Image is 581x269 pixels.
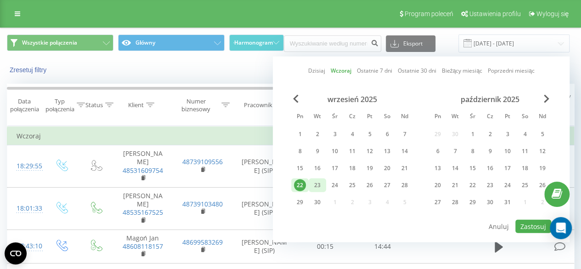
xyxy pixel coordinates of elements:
div: 10 [502,145,513,157]
div: czw 2 paź 2025 [481,127,499,141]
div: 28 [399,179,411,191]
div: sob 27 wrz 2025 [378,178,396,192]
div: śr 24 wrz 2025 [326,178,344,192]
div: ndz 19 paź 2025 [534,161,551,175]
div: 15 [294,162,306,174]
div: wt 30 wrz 2025 [309,195,326,209]
div: 21 [449,179,461,191]
a: 48739109556 [182,157,223,166]
div: Data połączenia [7,97,41,113]
a: 48535167525 [123,208,163,217]
div: październik 2025 [429,95,551,104]
div: wt 2 wrz 2025 [309,127,326,141]
div: 8 [294,145,306,157]
abbr: piątek [363,110,377,124]
div: sob 18 paź 2025 [516,161,534,175]
abbr: czwartek [345,110,359,124]
td: [PERSON_NAME] (SIP) [232,188,297,230]
abbr: niedziela [398,110,412,124]
a: Ostatnie 30 dni [397,66,436,75]
a: Wczoraj [330,66,351,75]
a: Ostatnie 7 dni [356,66,392,75]
div: 3 [502,128,513,140]
div: 9 [484,145,496,157]
div: ndz 7 wrz 2025 [396,127,413,141]
input: Wyszukiwanie według numeru [284,35,381,52]
div: wt 14 paź 2025 [446,161,464,175]
div: pon 27 paź 2025 [429,195,446,209]
div: Open Intercom Messenger [550,217,572,239]
div: sob 20 wrz 2025 [378,161,396,175]
div: 12 [364,145,376,157]
div: wt 7 paź 2025 [446,144,464,158]
div: Pracownik [243,101,272,109]
div: śr 15 paź 2025 [464,161,481,175]
div: czw 16 paź 2025 [481,161,499,175]
div: pt 24 paź 2025 [499,178,516,192]
div: 7 [449,145,461,157]
div: sob 4 paź 2025 [516,127,534,141]
div: śr 3 wrz 2025 [326,127,344,141]
div: 2 [484,128,496,140]
abbr: sobota [518,110,532,124]
div: pon 6 paź 2025 [429,144,446,158]
div: Klient [128,101,144,109]
div: 30 [484,196,496,208]
span: Next Month [544,95,549,103]
abbr: niedziela [536,110,549,124]
div: 11 [519,145,531,157]
a: Dzisiaj [308,66,325,75]
div: pt 17 paź 2025 [499,161,516,175]
div: 29 [294,196,306,208]
div: pon 29 wrz 2025 [291,195,309,209]
div: ndz 14 wrz 2025 [396,144,413,158]
div: 2 [311,128,323,140]
div: 16 [484,162,496,174]
a: 48739103480 [182,200,223,208]
div: 14 [399,145,411,157]
a: Bieżący miesiąc [441,66,482,75]
a: 48608118157 [123,242,163,251]
div: wt 23 wrz 2025 [309,178,326,192]
div: 25 [519,179,531,191]
td: Magoń Jan [113,229,173,263]
div: ndz 5 paź 2025 [534,127,551,141]
div: pon 22 wrz 2025 [291,178,309,192]
button: Wszystkie połączenia [7,34,113,51]
div: 1 [294,128,306,140]
span: Wyloguj się [536,10,569,17]
abbr: wtorek [448,110,462,124]
div: pt 19 wrz 2025 [361,161,378,175]
div: 3 [329,128,341,140]
div: wt 9 wrz 2025 [309,144,326,158]
div: 22 [467,179,479,191]
div: 29 [467,196,479,208]
div: 18 [519,162,531,174]
div: czw 11 wrz 2025 [344,144,361,158]
div: 18:29:55 [17,157,35,175]
span: Program poleceń [405,10,453,17]
div: pon 20 paź 2025 [429,178,446,192]
div: 31 [502,196,513,208]
div: 18:01:33 [17,200,35,217]
div: 17:43:10 [17,237,35,255]
abbr: wtorek [310,110,324,124]
span: Wszystkie połączenia [22,39,77,46]
td: 14:44 [354,229,412,263]
div: 4 [519,128,531,140]
div: 1 [467,128,479,140]
div: pon 15 wrz 2025 [291,161,309,175]
div: śr 22 paź 2025 [464,178,481,192]
div: pon 8 wrz 2025 [291,144,309,158]
div: czw 25 wrz 2025 [344,178,361,192]
abbr: środa [466,110,479,124]
div: 28 [449,196,461,208]
div: pt 31 paź 2025 [499,195,516,209]
div: 27 [381,179,393,191]
div: czw 18 wrz 2025 [344,161,361,175]
button: Anuluj [484,220,514,233]
div: 24 [329,179,341,191]
button: Harmonogram [229,34,284,51]
div: 6 [381,128,393,140]
a: 48699583269 [182,238,223,246]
